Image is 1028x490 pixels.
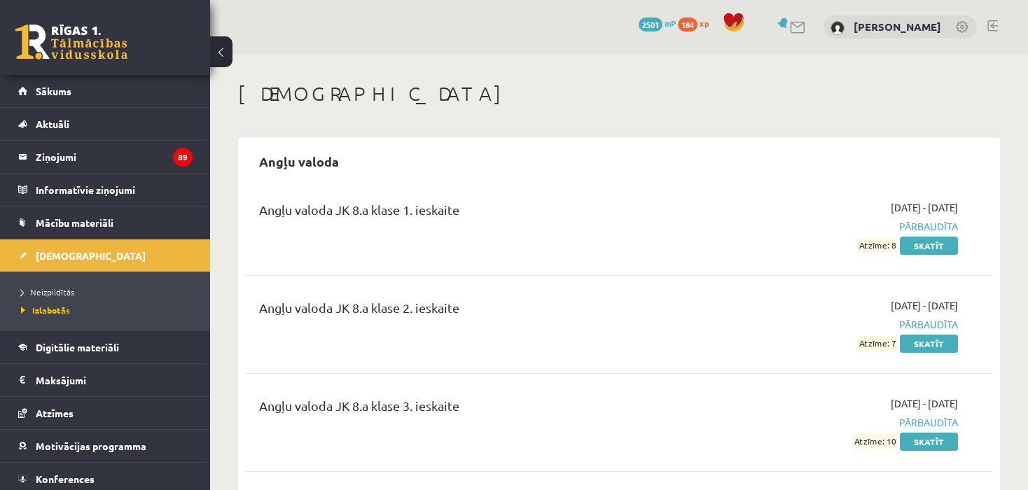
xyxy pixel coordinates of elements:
legend: Ziņojumi [36,141,193,173]
span: Mācību materiāli [36,216,113,229]
img: Veins Bukovskis [831,21,845,35]
a: Motivācijas programma [18,430,193,462]
span: [DATE] - [DATE] [891,298,958,313]
span: Pārbaudīta [739,219,958,234]
a: Aktuāli [18,108,193,140]
span: xp [700,17,709,29]
a: Ziņojumi89 [18,141,193,173]
a: Skatīt [900,433,958,451]
span: Pārbaudīta [739,415,958,430]
a: 2501 mP [639,17,676,29]
span: [DATE] - [DATE] [891,396,958,411]
span: Sākums [36,85,71,97]
span: mP [665,17,676,29]
span: Digitālie materiāli [36,341,119,353]
span: [DATE] - [DATE] [891,200,958,215]
a: Izlabotās [21,304,196,316]
span: Konferences [36,472,95,485]
a: Mācību materiāli [18,206,193,239]
span: Atzīmes [36,407,74,419]
span: Atzīme: 7 [857,336,898,351]
span: Atzīme: 10 [852,434,898,449]
span: Neizpildītās [21,286,74,297]
a: Maksājumi [18,364,193,396]
a: Digitālie materiāli [18,331,193,363]
a: [PERSON_NAME] [854,20,941,34]
a: Neizpildītās [21,286,196,298]
div: Angļu valoda JK 8.a klase 2. ieskaite [259,298,718,324]
a: Atzīmes [18,397,193,429]
span: Motivācijas programma [36,440,146,452]
legend: Informatīvie ziņojumi [36,174,193,206]
i: 89 [173,148,193,167]
a: [DEMOGRAPHIC_DATA] [18,239,193,272]
div: Angļu valoda JK 8.a klase 3. ieskaite [259,396,718,422]
a: 184 xp [678,17,716,29]
a: Informatīvie ziņojumi [18,174,193,206]
span: 184 [678,17,697,31]
span: [DEMOGRAPHIC_DATA] [36,249,146,262]
span: Atzīme: 8 [857,238,898,253]
a: Sākums [18,75,193,107]
div: Angļu valoda JK 8.a klase 1. ieskaite [259,200,718,226]
span: Pārbaudīta [739,317,958,332]
a: Rīgas 1. Tālmācības vidusskola [15,24,127,59]
legend: Maksājumi [36,364,193,396]
h1: [DEMOGRAPHIC_DATA] [238,82,1000,106]
h2: Angļu valoda [245,145,353,178]
span: Aktuāli [36,118,69,130]
a: Skatīt [900,237,958,255]
a: Skatīt [900,335,958,353]
span: Izlabotās [21,304,70,316]
span: 2501 [639,17,662,31]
